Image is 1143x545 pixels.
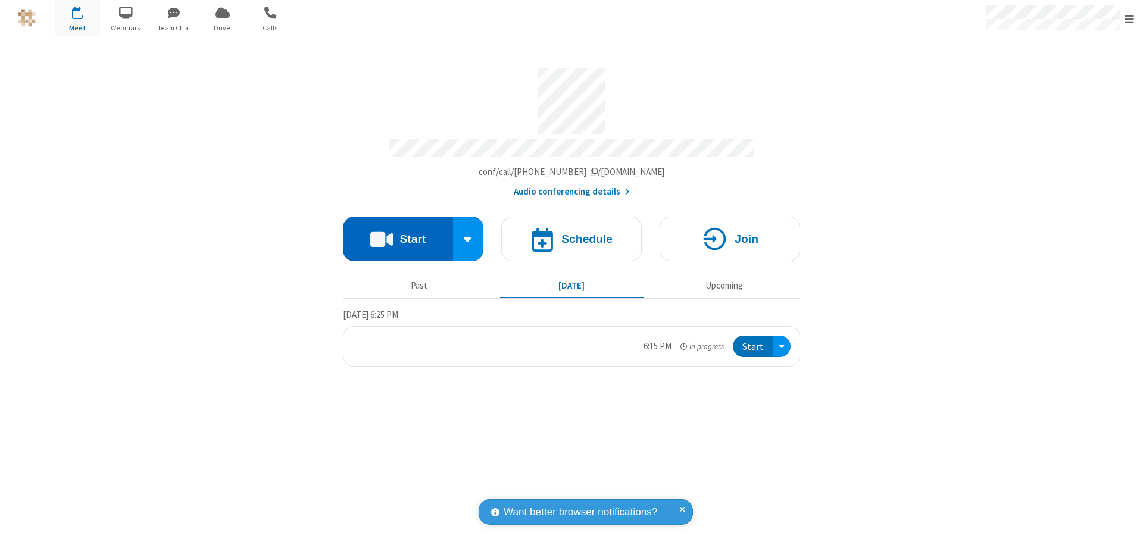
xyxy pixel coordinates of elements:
[652,274,796,297] button: Upcoming
[343,59,800,199] section: Account details
[680,341,724,352] em: in progress
[343,217,453,261] button: Start
[80,7,88,15] div: 1
[104,23,148,33] span: Webinars
[644,340,672,353] div: 6:15 PM
[200,23,245,33] span: Drive
[399,233,426,245] h4: Start
[1113,514,1134,537] iframe: Chat
[343,309,398,320] span: [DATE] 6:25 PM
[18,9,36,27] img: QA Selenium DO NOT DELETE OR CHANGE
[479,166,665,177] span: Copy my meeting room link
[504,505,657,520] span: Want better browser notifications?
[500,274,644,297] button: [DATE]
[55,23,100,33] span: Meet
[343,308,800,367] section: Today's Meetings
[453,217,484,261] div: Start conference options
[561,233,613,245] h4: Schedule
[152,23,196,33] span: Team Chat
[660,217,800,261] button: Join
[248,23,293,33] span: Calls
[479,165,665,179] button: Copy my meeting room linkCopy my meeting room link
[501,217,642,261] button: Schedule
[773,336,791,358] div: Open menu
[348,274,491,297] button: Past
[514,185,630,199] button: Audio conferencing details
[733,336,773,358] button: Start
[735,233,758,245] h4: Join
